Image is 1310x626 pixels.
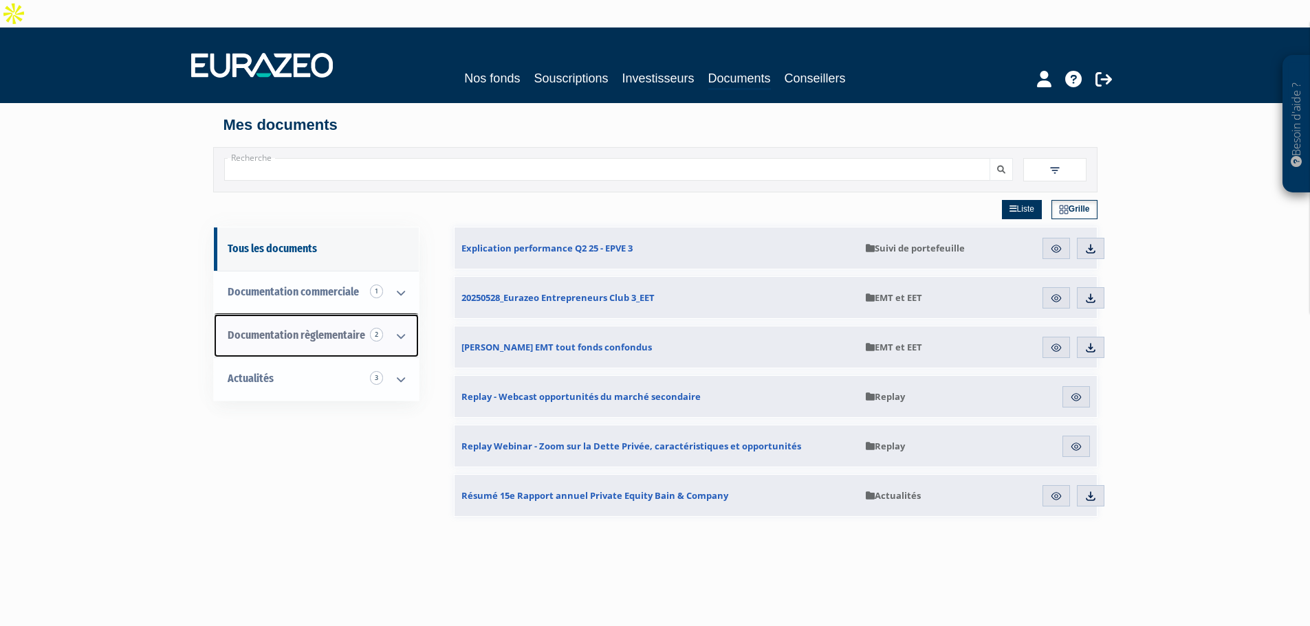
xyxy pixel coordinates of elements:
[461,489,728,502] span: Résumé 15e Rapport annuel Private Equity Bain & Company
[370,328,383,342] span: 2
[455,376,859,417] a: Replay - Webcast opportunités du marché secondaire
[1051,200,1098,219] a: Grille
[455,277,859,318] a: 20250528_Eurazeo Entrepreneurs Club 3_EET
[223,117,1087,133] h4: Mes documents
[455,475,859,516] a: Résumé 15e Rapport annuel Private Equity Bain & Company
[1049,164,1061,177] img: filter.svg
[866,242,965,254] span: Suivi de portefeuille
[370,371,383,385] span: 3
[785,69,846,88] a: Conseillers
[866,341,922,353] span: EMT et EET
[1084,342,1097,354] img: download.svg
[461,390,701,403] span: Replay - Webcast opportunités du marché secondaire
[534,69,608,88] a: Souscriptions
[455,326,859,368] a: [PERSON_NAME] EMT tout fonds confondus
[1050,243,1062,255] img: eye.svg
[191,53,333,78] img: 1732889491-logotype_eurazeo_blanc_rvb.png
[1050,292,1062,304] img: eye.svg
[214,357,419,401] a: Actualités 3
[455,425,859,467] a: Replay Webinar - Zoom sur la Dette Privée, caractéristiques et opportunités
[1289,63,1304,186] p: Besoin d'aide ?
[622,69,694,88] a: Investisseurs
[1084,292,1097,304] img: download.svg
[228,285,359,298] span: Documentation commerciale
[228,328,365,342] span: Documentation règlementaire
[214,271,419,314] a: Documentation commerciale 1
[1059,205,1069,214] img: grid.svg
[214,227,419,271] a: Tous les documents
[866,440,905,452] span: Replay
[228,372,274,385] span: Actualités
[455,227,859,269] a: Explication performance Q2 25 - EPVE 3
[214,314,419,357] a: Documentation règlementaire 2
[461,242,633,254] span: Explication performance Q2 25 - EPVE 3
[1070,391,1082,403] img: eye.svg
[708,69,771,90] a: Documents
[1050,490,1062,502] img: eye.svg
[866,390,905,403] span: Replay
[1084,490,1097,502] img: download.svg
[370,284,383,298] span: 1
[224,158,990,181] input: Recherche
[1084,243,1097,255] img: download.svg
[866,291,922,304] span: EMT et EET
[1050,342,1062,354] img: eye.svg
[461,291,655,304] span: 20250528_Eurazeo Entrepreneurs Club 3_EET
[461,440,801,452] span: Replay Webinar - Zoom sur la Dette Privée, caractéristiques et opportunités
[1070,440,1082,453] img: eye.svg
[1002,200,1042,219] a: Liste
[464,69,520,88] a: Nos fonds
[461,341,652,353] span: [PERSON_NAME] EMT tout fonds confondus
[866,489,921,502] span: Actualités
